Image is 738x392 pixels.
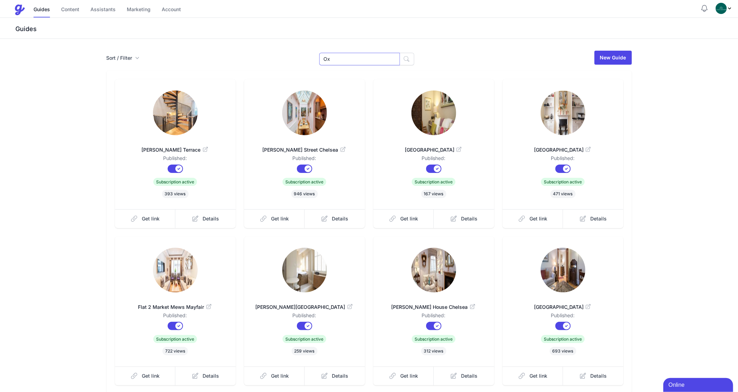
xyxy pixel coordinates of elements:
[434,209,494,228] a: Details
[716,3,732,14] div: Profile Menu
[162,190,189,198] span: 393 views
[305,209,365,228] a: Details
[594,51,632,65] a: New Guide
[332,372,349,379] span: Details
[373,366,434,385] a: Get link
[282,248,327,292] img: id17mszkkv9a5w23y0miri8fotce
[90,2,116,17] a: Assistants
[255,304,354,311] span: [PERSON_NAME][GEOGRAPHIC_DATA]
[162,2,181,17] a: Account
[115,366,176,385] a: Get link
[34,2,50,17] a: Guides
[411,248,456,292] img: qm23tyanh8llne9rmxzedgaebrr7
[255,155,354,165] dd: Published:
[126,138,225,155] a: [PERSON_NAME] Terrace
[411,90,456,135] img: 9b5v0ir1hdq8hllsqeesm40py5rd
[541,248,585,292] img: htmfqqdj5w74wrc65s3wna2sgno2
[550,190,576,198] span: 471 views
[541,90,585,135] img: hdmgvwaq8kfuacaafu0ghkkjd0oq
[591,215,607,222] span: Details
[162,347,188,355] span: 722 views
[107,55,139,61] button: Sort / Filter
[319,53,400,65] input: Search Guides
[115,209,176,228] a: Get link
[255,146,354,153] span: [PERSON_NAME] Street Chelsea
[255,312,354,322] dd: Published:
[282,90,327,135] img: wq8sw0j47qm6nw759ko380ndfzun
[175,366,236,385] a: Details
[461,215,478,222] span: Details
[385,304,483,311] span: [PERSON_NAME] House Chelsea
[385,295,483,312] a: [PERSON_NAME] House Chelsea
[514,304,612,311] span: [GEOGRAPHIC_DATA]
[271,215,289,222] span: Get link
[591,372,607,379] span: Details
[385,146,483,153] span: [GEOGRAPHIC_DATA]
[503,366,563,385] a: Get link
[563,209,623,228] a: Details
[153,335,197,343] span: Subscription active
[255,295,354,312] a: [PERSON_NAME][GEOGRAPHIC_DATA]
[514,295,612,312] a: [GEOGRAPHIC_DATA]
[514,155,612,165] dd: Published:
[126,146,225,153] span: [PERSON_NAME] Terrace
[421,347,446,355] span: 312 views
[153,248,198,292] img: xcoem7jyjxpu3fgtqe3kd93uc2z7
[663,377,735,392] iframe: chat widget
[514,138,612,155] a: [GEOGRAPHIC_DATA]
[305,366,365,385] a: Details
[127,2,151,17] a: Marketing
[421,190,446,198] span: 167 views
[14,25,738,33] h3: Guides
[203,215,219,222] span: Details
[126,304,225,311] span: Flat 2 Market Mews Mayfair
[434,366,494,385] a: Details
[400,215,418,222] span: Get link
[385,138,483,155] a: [GEOGRAPHIC_DATA]
[153,178,197,186] span: Subscription active
[283,335,326,343] span: Subscription active
[373,209,434,228] a: Get link
[514,312,612,322] dd: Published:
[126,155,225,165] dd: Published:
[412,335,455,343] span: Subscription active
[400,372,418,379] span: Get link
[244,366,305,385] a: Get link
[550,347,576,355] span: 693 views
[292,347,317,355] span: 259 views
[153,90,198,135] img: mtasz01fldrr9v8cnif9arsj44ov
[385,155,483,165] dd: Published:
[203,372,219,379] span: Details
[563,366,623,385] a: Details
[541,178,585,186] span: Subscription active
[291,190,318,198] span: 946 views
[716,3,727,14] img: oovs19i4we9w73xo0bfpgswpi0cd
[529,372,547,379] span: Get link
[503,209,563,228] a: Get link
[283,178,326,186] span: Subscription active
[142,215,160,222] span: Get link
[14,4,25,15] img: Guestive Guides
[461,372,478,379] span: Details
[700,4,709,13] button: Notifications
[529,215,547,222] span: Get link
[541,335,585,343] span: Subscription active
[142,372,160,379] span: Get link
[514,146,612,153] span: [GEOGRAPHIC_DATA]
[175,209,236,228] a: Details
[126,295,225,312] a: Flat 2 Market Mews Mayfair
[244,209,305,228] a: Get link
[332,215,349,222] span: Details
[61,2,79,17] a: Content
[385,312,483,322] dd: Published:
[126,312,225,322] dd: Published:
[271,372,289,379] span: Get link
[255,138,354,155] a: [PERSON_NAME] Street Chelsea
[412,178,455,186] span: Subscription active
